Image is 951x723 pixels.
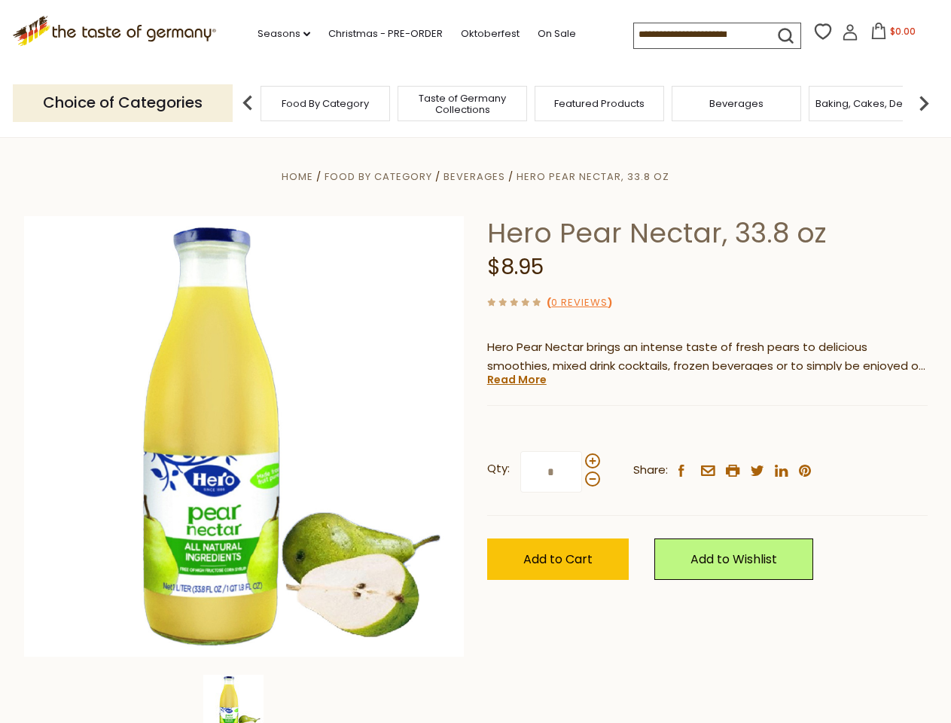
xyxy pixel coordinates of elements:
[487,538,629,580] button: Add to Cart
[461,26,520,42] a: Oktoberfest
[487,372,547,387] a: Read More
[328,26,443,42] a: Christmas - PRE-ORDER
[538,26,576,42] a: On Sale
[402,93,523,115] a: Taste of Germany Collections
[523,551,593,568] span: Add to Cart
[909,88,939,118] img: next arrow
[233,88,263,118] img: previous arrow
[709,98,764,109] a: Beverages
[633,461,668,480] span: Share:
[487,459,510,478] strong: Qty:
[815,98,932,109] a: Baking, Cakes, Desserts
[547,295,612,310] span: ( )
[654,538,813,580] a: Add to Wishlist
[13,84,233,121] p: Choice of Categories
[517,169,669,184] a: Hero Pear Nectar, 33.8 oz
[487,252,544,282] span: $8.95
[24,216,465,657] img: Hero Pear Nectar, 33.8 oz
[554,98,645,109] a: Featured Products
[487,338,928,376] p: Hero Pear Nectar brings an intense taste of fresh pears to delicious smoothies, mixed drink cockt...
[325,169,432,184] a: Food By Category
[443,169,505,184] a: Beverages
[487,216,928,250] h1: Hero Pear Nectar, 33.8 oz
[551,295,608,311] a: 0 Reviews
[282,169,313,184] a: Home
[890,25,916,38] span: $0.00
[258,26,310,42] a: Seasons
[520,451,582,493] input: Qty:
[861,23,925,45] button: $0.00
[282,98,369,109] a: Food By Category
